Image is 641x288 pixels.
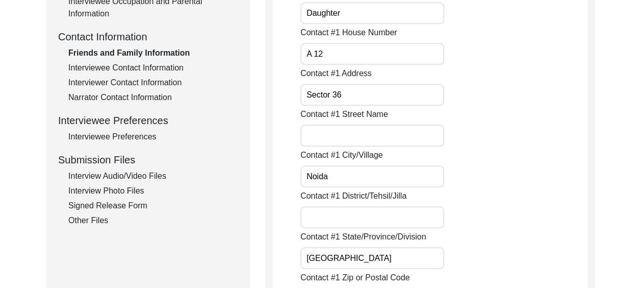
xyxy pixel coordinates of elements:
[58,113,238,128] div: Interviewee Preferences
[300,67,372,80] label: Contact #1 Address
[68,131,238,143] div: Interviewee Preferences
[300,272,409,284] label: Contact #1 Zip or Postal Code
[68,214,238,227] div: Other Files
[300,231,426,243] label: Contact #1 State/Province/Division
[68,47,238,59] div: Friends and Family Information
[300,27,397,39] label: Contact #1 House Number
[58,29,238,44] div: Contact Information
[68,77,238,89] div: Interviewer Contact Information
[300,108,388,121] label: Contact #1 Street Name
[58,152,238,167] div: Submission Files
[300,149,383,161] label: Contact #1 City/Village
[68,185,238,197] div: Interview Photo Files
[68,200,238,212] div: Signed Release Form
[300,190,406,202] label: Contact #1 District/Tehsil/Jilla
[68,170,238,182] div: Interview Audio/Video Files
[68,91,238,104] div: Narrator Contact Information
[68,62,238,74] div: Interviewee Contact Information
